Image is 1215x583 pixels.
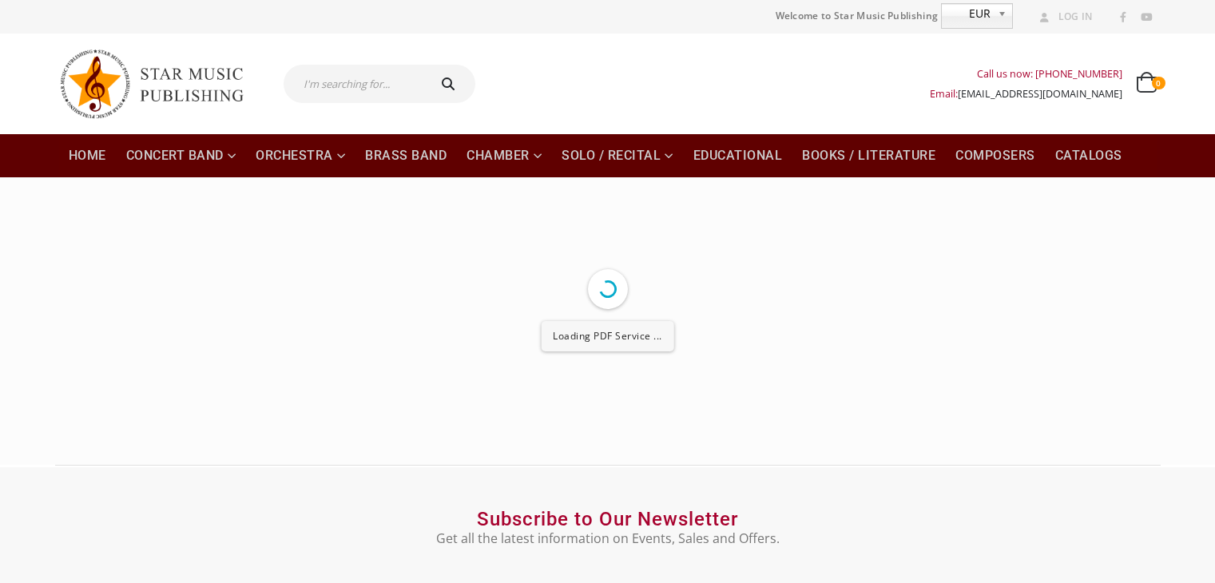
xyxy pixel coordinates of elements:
a: Brass Band [355,134,456,177]
button: Search [425,65,476,103]
p: Get all the latest information on Events, Sales and Offers. [339,529,876,548]
div: Email: [930,84,1122,104]
input: I'm searching for... [284,65,425,103]
a: Composers [946,134,1045,177]
a: Educational [684,134,792,177]
span: EUR [942,4,991,23]
a: Facebook [1113,7,1134,28]
a: Chamber [457,134,551,177]
a: Log In [1034,6,1093,27]
a: [EMAIL_ADDRESS][DOMAIN_NAME] [958,87,1122,101]
a: Orchestra [246,134,355,177]
h2: Subscribe to Our Newsletter [339,507,876,531]
a: Books / Literature [792,134,945,177]
a: Concert Band [117,134,246,177]
a: Home [59,134,116,177]
a: Youtube [1136,7,1157,28]
img: Star Music Publishing [59,42,259,126]
span: 0 [1152,77,1165,89]
a: Solo / Recital [552,134,683,177]
div: Call us now: [PHONE_NUMBER] [930,64,1122,84]
span: Welcome to Star Music Publishing [776,4,939,28]
a: Catalogs [1046,134,1132,177]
